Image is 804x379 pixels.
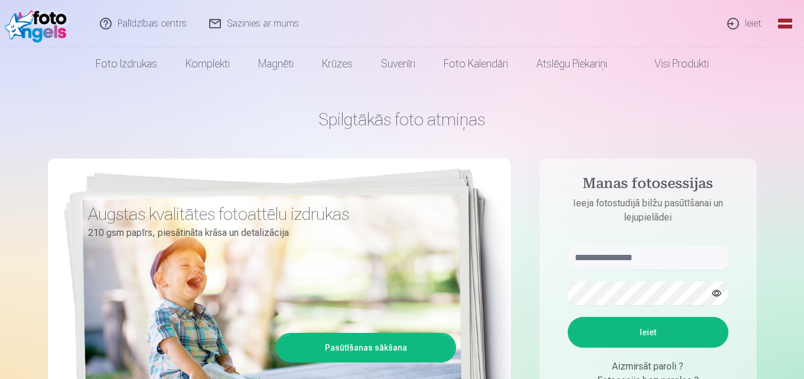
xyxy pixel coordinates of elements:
div: Aizmirsāt paroli ? [568,359,728,374]
p: 210 gsm papīrs, piesātināta krāsa un detalizācija [88,225,447,241]
img: /fa1 [5,5,73,43]
a: Krūzes [308,47,367,80]
a: Magnēti [244,47,308,80]
h4: Manas fotosessijas [556,175,740,196]
h1: Spilgtākās foto atmiņas [48,109,757,130]
a: Komplekti [171,47,244,80]
a: Atslēgu piekariņi [522,47,621,80]
a: Visi produkti [621,47,723,80]
a: Pasūtīšanas sākšana [278,335,454,361]
p: Ieeja fotostudijā bilžu pasūtīšanai un lejupielādei [556,196,740,225]
a: Foto kalendāri [429,47,522,80]
h3: Augstas kvalitātes fotoattēlu izdrukas [88,203,447,225]
button: Ieiet [568,317,728,348]
a: Suvenīri [367,47,429,80]
a: Foto izdrukas [82,47,171,80]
